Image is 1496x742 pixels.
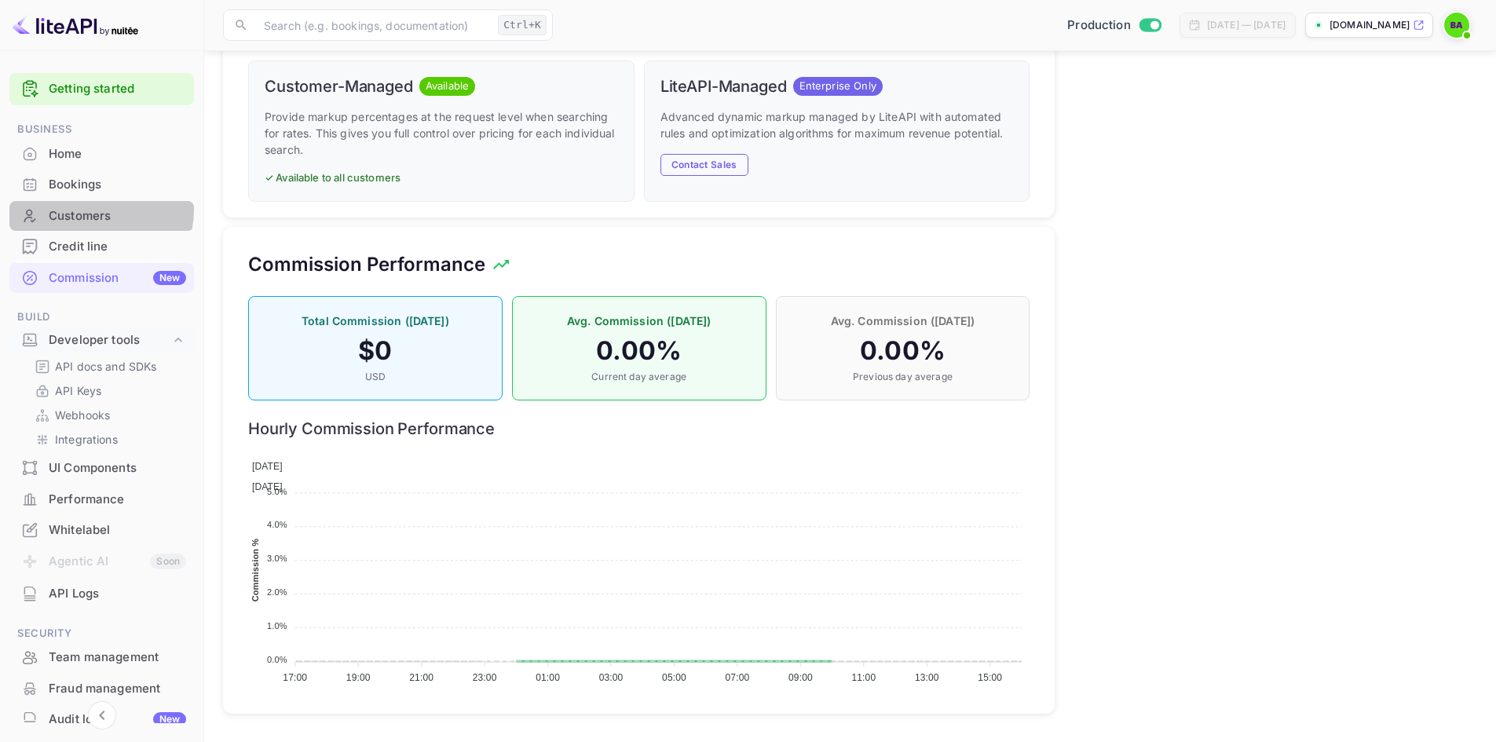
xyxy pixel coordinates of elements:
span: Production [1067,16,1131,35]
p: API docs and SDKs [55,358,157,375]
div: Performance [9,484,194,515]
div: CommissionNew [9,263,194,294]
div: API docs and SDKs [28,355,188,378]
div: Developer tools [9,327,194,354]
p: Integrations [55,431,118,448]
p: API Keys [55,382,101,399]
p: Advanced dynamic markup managed by LiteAPI with automated rules and optimization algorithms for m... [660,108,1014,141]
p: [DOMAIN_NAME] [1330,18,1410,32]
div: Performance [49,491,186,509]
div: Credit line [49,238,186,256]
div: Bookings [49,176,186,194]
div: Team management [9,642,194,673]
a: Integrations [35,431,181,448]
a: Fraud management [9,674,194,703]
a: Team management [9,642,194,671]
tspan: 1.0% [267,621,287,631]
div: Getting started [9,73,194,105]
span: Build [9,309,194,326]
div: API Keys [28,379,188,402]
a: Getting started [49,80,186,98]
div: Home [49,145,186,163]
tspan: 4.0% [267,520,287,529]
p: ✓ Available to all customers [265,170,618,186]
p: Total Commission ([DATE]) [265,313,486,329]
button: Contact Sales [660,154,748,177]
span: Enterprise Only [793,79,883,94]
div: Whitelabel [49,521,186,539]
h4: $ 0 [265,335,486,367]
p: USD [265,370,486,384]
p: Previous day average [792,370,1014,384]
a: Audit logsNew [9,704,194,733]
a: Performance [9,484,194,514]
tspan: 01:00 [536,672,560,683]
div: Whitelabel [9,515,194,546]
div: Audit logs [49,711,186,729]
div: [DATE] — [DATE] [1207,18,1286,32]
p: Avg. Commission ([DATE]) [792,313,1014,329]
tspan: 05:00 [662,672,686,683]
h5: Commission Performance [248,252,485,277]
div: Fraud management [9,674,194,704]
div: UI Components [49,459,186,477]
div: Home [9,139,194,170]
a: Credit line [9,232,194,261]
tspan: 11:00 [851,672,876,683]
tspan: 07:00 [726,672,750,683]
div: Developer tools [49,331,170,349]
tspan: 2.0% [267,587,287,597]
a: Customers [9,201,194,230]
h4: 0.00 % [792,335,1014,367]
div: UI Components [9,453,194,484]
p: Current day average [529,370,750,384]
p: Provide markup percentages at the request level when searching for rates. This gives you full con... [265,108,618,158]
tspan: 23:00 [473,672,497,683]
span: Security [9,625,194,642]
div: Customers [9,201,194,232]
a: API Keys [35,382,181,399]
a: Webhooks [35,407,181,423]
tspan: 0.0% [267,655,287,664]
tspan: 17:00 [283,672,307,683]
tspan: 03:00 [599,672,624,683]
a: API docs and SDKs [35,358,181,375]
div: Customers [49,207,186,225]
h6: Customer-Managed [265,77,413,96]
div: New [153,271,186,285]
div: Team management [49,649,186,667]
div: Audit logsNew [9,704,194,735]
tspan: 5.0% [267,487,287,496]
text: Commission % [251,539,261,602]
div: API Logs [9,579,194,609]
div: Fraud management [49,680,186,698]
span: Business [9,121,194,138]
div: Credit line [9,232,194,262]
div: Webhooks [28,404,188,426]
span: Available [419,79,475,94]
h6: Hourly Commission Performance [248,419,1030,438]
img: BitBook Admin [1444,13,1469,38]
img: LiteAPI logo [13,13,138,38]
a: API Logs [9,579,194,608]
span: [DATE] [252,461,283,472]
div: Switch to Sandbox mode [1061,16,1167,35]
p: Avg. Commission ([DATE]) [529,313,750,329]
a: UI Components [9,453,194,482]
div: Ctrl+K [498,15,547,35]
span: [DATE] [252,481,283,492]
h4: 0.00 % [529,335,750,367]
h6: LiteAPI-Managed [660,77,787,96]
tspan: 3.0% [267,554,287,563]
div: Integrations [28,428,188,451]
a: Whitelabel [9,515,194,544]
tspan: 21:00 [409,672,433,683]
p: Webhooks [55,407,110,423]
tspan: 15:00 [978,672,1002,683]
tspan: 13:00 [915,672,939,683]
a: CommissionNew [9,263,194,292]
button: Collapse navigation [88,701,116,729]
div: Commission [49,269,186,287]
div: New [153,712,186,726]
tspan: 19:00 [346,672,371,683]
